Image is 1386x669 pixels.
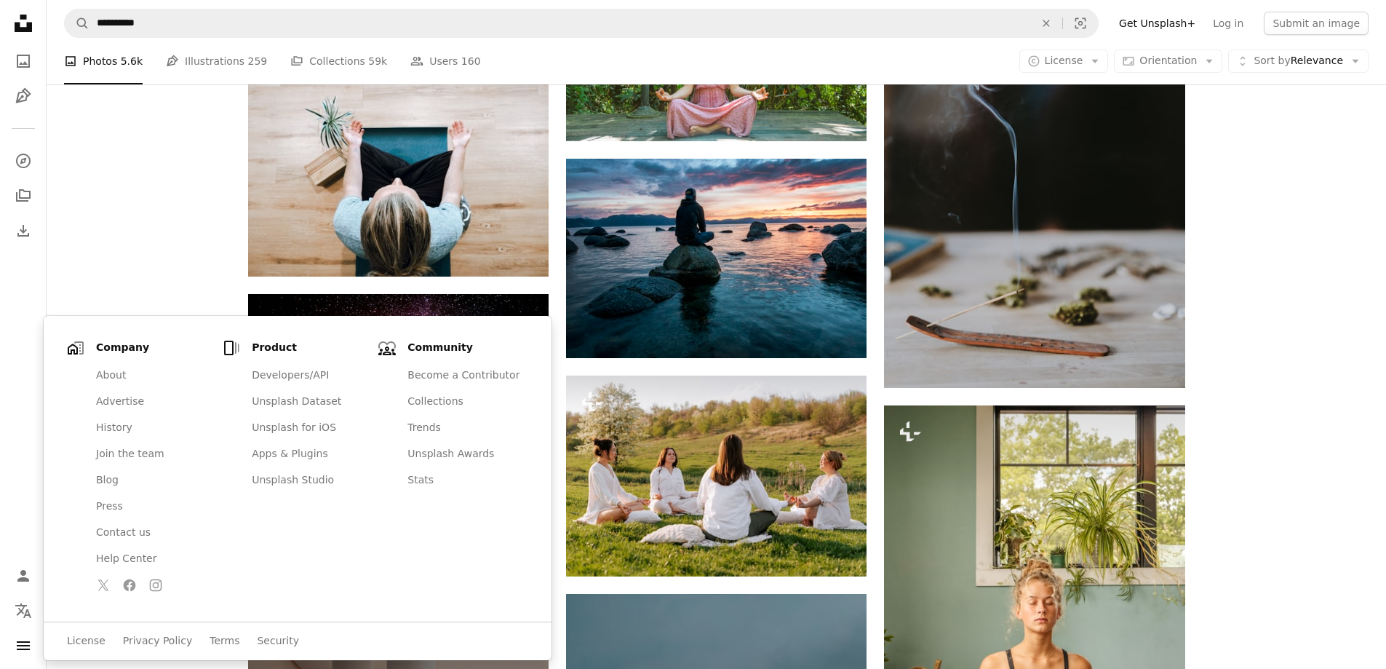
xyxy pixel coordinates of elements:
[1254,55,1290,66] span: Sort by
[1114,50,1222,73] button: Orientation
[399,415,528,441] a: Trends
[9,82,38,111] a: Illustrations
[87,467,217,494] a: Blog
[96,341,217,355] h1: Company
[67,634,105,649] a: License
[884,624,1184,637] a: a woman sitting in a yoga position with her eyes closed
[9,9,38,41] a: Home — Unsplash
[144,574,167,597] a: Follow Unsplash on Instagram
[87,494,217,520] a: Press
[123,634,192,649] a: Privacy Policy
[166,38,267,84] a: Illustrations 259
[257,634,299,649] a: Security
[87,520,217,546] a: Contact us
[461,53,481,69] span: 160
[1045,55,1083,66] span: License
[9,561,38,590] a: Log in / Sign up
[87,415,217,441] a: History
[1204,12,1252,35] a: Log in
[87,441,217,467] a: Join the team
[243,389,373,415] a: Unsplash Dataset
[248,53,268,69] span: 259
[407,341,528,355] h1: Community
[118,574,141,597] a: Follow Unsplash on Facebook
[9,216,38,245] a: Download History
[399,441,528,467] a: Unsplash Awards
[248,169,549,182] a: woman in black shirt and gray pants sitting on brown wooden bench
[399,467,528,494] a: Stats
[9,146,38,175] a: Explore
[410,38,480,84] a: Users 160
[399,389,528,415] a: Collections
[87,363,217,389] a: About
[1063,9,1098,37] button: Visual search
[9,631,38,660] button: Menu
[399,363,528,389] a: Become a Contributor
[884,155,1184,168] a: toothpick on popsickle stick
[248,76,549,276] img: woman in black shirt and gray pants sitting on brown wooden bench
[1019,50,1109,73] button: License
[1264,12,1369,35] button: Submit an image
[368,53,387,69] span: 59k
[1030,9,1062,37] button: Clear
[1254,54,1343,68] span: Relevance
[252,341,373,355] h1: Product
[566,159,867,358] img: man sitting on rock surrounded by water
[65,9,89,37] button: Search Unsplash
[243,415,373,441] a: Unsplash for iOS
[243,467,373,494] a: Unsplash Studio
[1139,55,1197,66] span: Orientation
[210,634,239,649] a: Terms
[9,181,38,210] a: Collections
[64,9,1099,38] form: Find visuals sitewide
[243,441,373,467] a: Apps & Plugins
[290,38,387,84] a: Collections 59k
[566,470,867,483] a: a group of women sitting on top of a lush green field
[87,546,217,572] a: Help Center
[1228,50,1369,73] button: Sort byRelevance
[1110,12,1204,35] a: Get Unsplash+
[243,363,373,389] a: Developers/API
[248,294,549,494] img: silhouette photography of person
[566,376,867,577] img: a group of women sitting on top of a lush green field
[9,596,38,625] button: Language
[92,574,115,597] a: Follow Unsplash on Twitter
[87,389,217,415] a: Advertise
[566,251,867,264] a: man sitting on rock surrounded by water
[9,47,38,76] a: Photos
